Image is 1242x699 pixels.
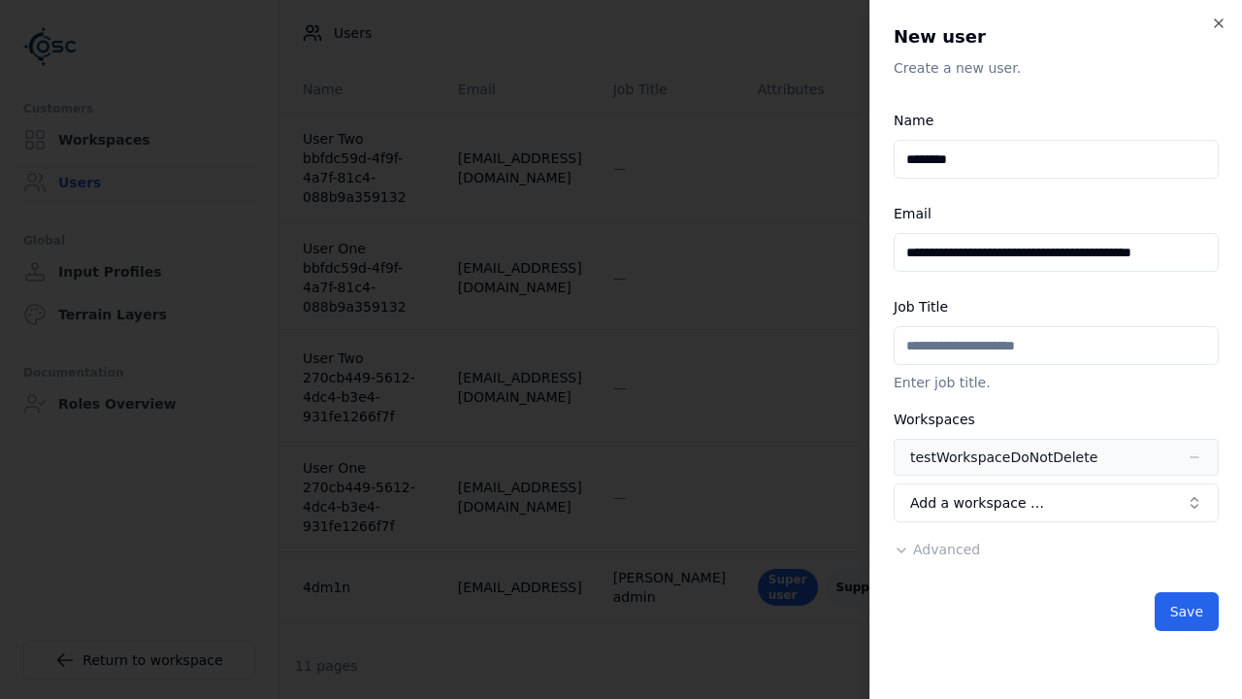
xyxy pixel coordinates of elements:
p: Create a new user. [894,58,1219,78]
h2: New user [894,23,1219,50]
label: Email [894,206,931,221]
label: Workspaces [894,412,975,427]
div: testWorkspaceDoNotDelete [910,448,1097,467]
label: Job Title [894,299,948,315]
label: Name [894,113,933,128]
span: Add a workspace … [910,493,1044,513]
button: Save [1155,592,1219,631]
span: Advanced [913,542,980,557]
p: Enter job title. [894,373,1219,392]
button: Advanced [894,540,980,559]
